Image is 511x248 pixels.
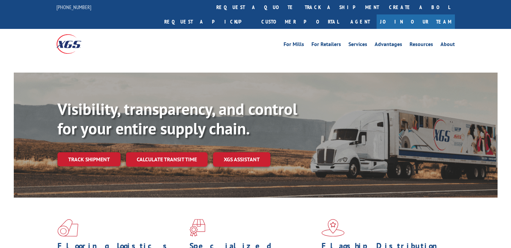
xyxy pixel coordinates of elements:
[57,152,121,166] a: Track shipment
[159,14,256,29] a: Request a pickup
[410,42,433,49] a: Resources
[126,152,208,167] a: Calculate transit time
[256,14,344,29] a: Customer Portal
[56,4,91,10] a: [PHONE_NUMBER]
[57,98,297,139] b: Visibility, transparency, and control for your entire supply chain.
[213,152,270,167] a: XGS ASSISTANT
[440,42,455,49] a: About
[375,42,402,49] a: Advantages
[344,14,377,29] a: Agent
[311,42,341,49] a: For Retailers
[377,14,455,29] a: Join Our Team
[348,42,367,49] a: Services
[284,42,304,49] a: For Mills
[322,219,345,237] img: xgs-icon-flagship-distribution-model-red
[57,219,78,237] img: xgs-icon-total-supply-chain-intelligence-red
[189,219,205,237] img: xgs-icon-focused-on-flooring-red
